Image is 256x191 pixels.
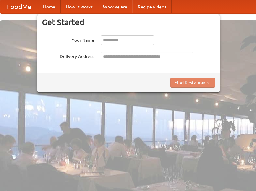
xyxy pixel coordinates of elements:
[0,0,38,13] a: FoodMe
[132,0,172,13] a: Recipe videos
[42,52,94,60] label: Delivery Address
[42,17,215,27] h3: Get Started
[98,0,132,13] a: Who we are
[38,0,61,13] a: Home
[61,0,98,13] a: How it works
[42,35,94,43] label: Your Name
[170,78,215,88] button: Find Restaurants!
